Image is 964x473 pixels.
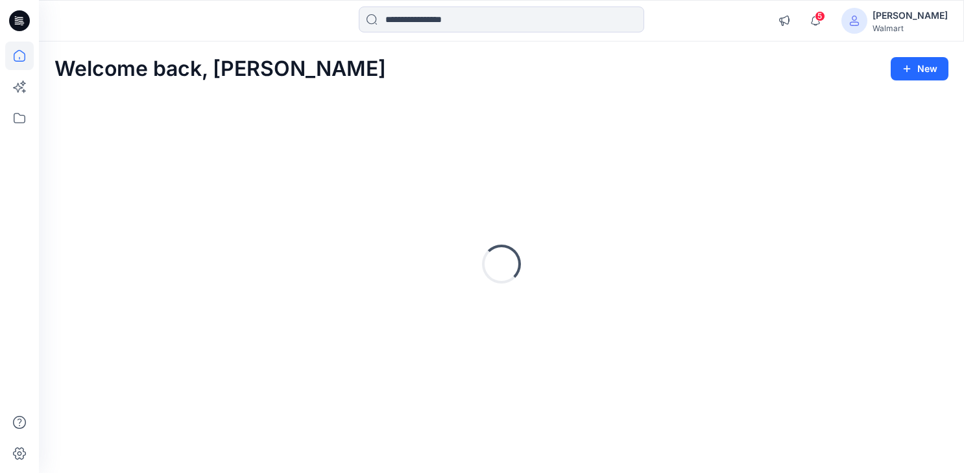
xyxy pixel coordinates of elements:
div: Walmart [873,23,948,33]
button: New [891,57,948,80]
div: [PERSON_NAME] [873,8,948,23]
svg: avatar [849,16,860,26]
span: 5 [815,11,825,21]
h2: Welcome back, [PERSON_NAME] [54,57,386,81]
